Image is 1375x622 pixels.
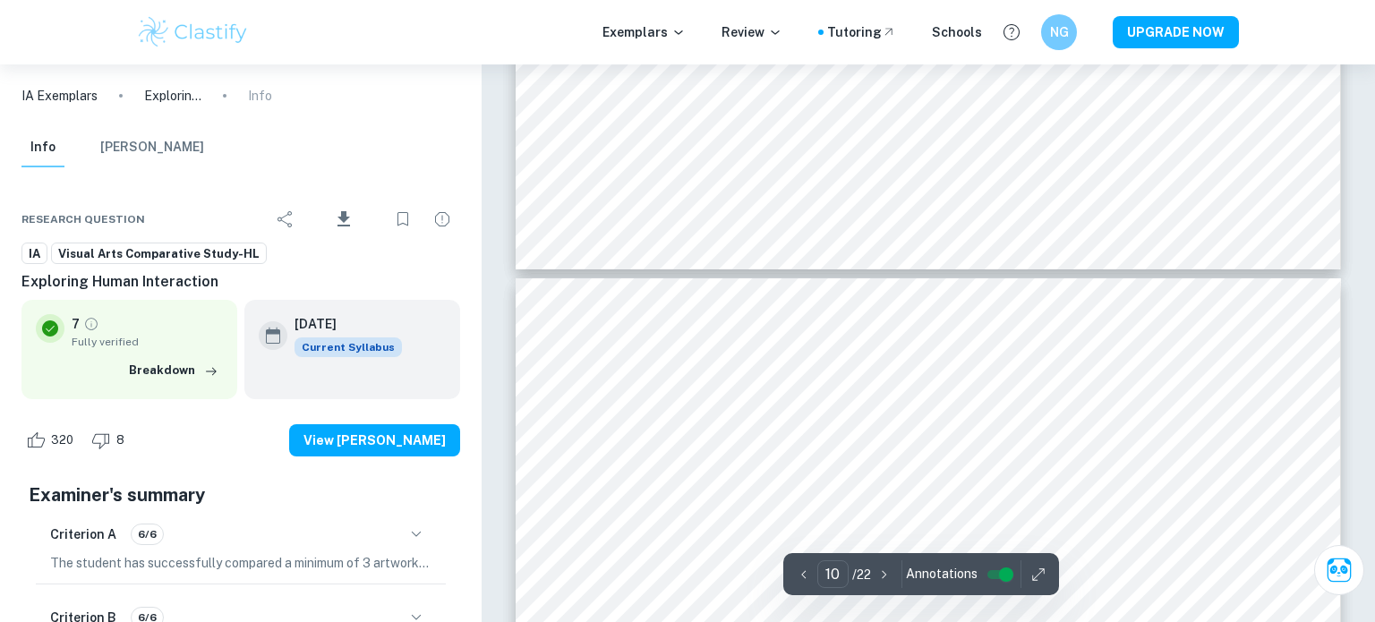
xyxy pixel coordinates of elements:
[21,426,83,455] div: Like
[1041,14,1077,50] button: NG
[289,424,460,456] button: View [PERSON_NAME]
[107,431,134,449] span: 8
[72,334,223,350] span: Fully verified
[722,22,782,42] p: Review
[1113,16,1239,48] button: UPGRADE NOW
[87,426,134,455] div: Dislike
[268,201,303,237] div: Share
[932,22,982,42] a: Schools
[996,17,1027,47] button: Help and Feedback
[21,271,460,293] h6: Exploring Human Interaction
[83,316,99,332] a: Grade fully verified
[295,337,402,357] div: This exemplar is based on the current syllabus. Feel free to refer to it for inspiration/ideas wh...
[21,128,64,167] button: Info
[248,86,272,106] p: Info
[50,524,116,544] h6: Criterion A
[132,526,163,542] span: 6/6
[144,86,201,106] p: Exploring Human Interaction
[295,337,402,357] span: Current Syllabus
[602,22,686,42] p: Exemplars
[29,481,453,508] h5: Examiner's summary
[41,431,83,449] span: 320
[21,211,145,227] span: Research question
[906,565,978,584] span: Annotations
[1314,545,1364,595] button: Ask Clai
[295,314,388,334] h6: [DATE]
[50,553,431,573] p: The student has successfully compared a minimum of 3 artworks by at least 2 different artists, me...
[21,243,47,265] a: IA
[51,243,267,265] a: Visual Arts Comparative Study-HL
[22,245,47,263] span: IA
[124,357,223,384] button: Breakdown
[1049,22,1070,42] h6: NG
[424,201,460,237] div: Report issue
[52,245,266,263] span: Visual Arts Comparative Study-HL
[385,201,421,237] div: Bookmark
[307,196,381,243] div: Download
[827,22,896,42] a: Tutoring
[100,128,204,167] button: [PERSON_NAME]
[72,314,80,334] p: 7
[136,14,250,50] img: Clastify logo
[852,565,871,584] p: / 22
[21,86,98,106] a: IA Exemplars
